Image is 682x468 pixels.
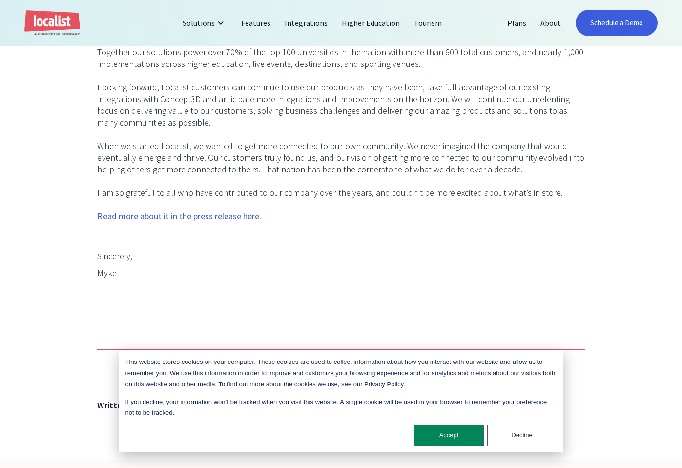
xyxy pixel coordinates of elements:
[414,425,484,446] button: Accept
[119,350,563,452] div: Cookie banner
[97,284,584,296] p: ‍
[234,11,278,35] a: Features
[576,10,658,36] a: Schedule a Demo
[97,399,138,412] div: Written by
[278,11,335,35] a: Integrations
[487,425,557,446] button: Decline
[534,11,568,35] a: About
[183,17,215,29] div: Solutions
[97,239,584,262] p: Sincerely,
[175,11,234,35] div: Solutions
[125,397,557,419] p: If you decline, your information won’t be tracked when you visit this website. A single cookie wi...
[407,11,449,35] a: Tourism
[97,267,584,279] p: Myke
[97,211,259,222] a: Read more about it in the press release here
[500,11,534,35] a: Plans
[24,10,80,36] a: home
[335,11,407,35] a: Higher Education
[125,357,557,390] p: This website stores cookies on your computer. These cookies are used to collect information about...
